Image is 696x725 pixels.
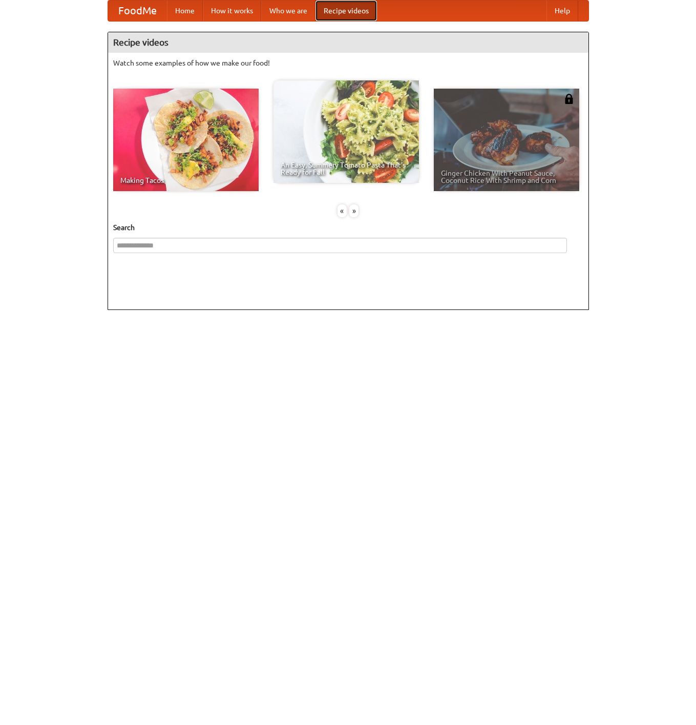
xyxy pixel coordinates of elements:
a: Recipe videos [315,1,377,21]
h4: Recipe videos [108,32,588,53]
a: Making Tacos [113,89,259,191]
h5: Search [113,222,583,233]
span: An Easy, Summery Tomato Pasta That's Ready for Fall [281,161,412,176]
img: 483408.png [564,94,574,104]
a: FoodMe [108,1,167,21]
span: Making Tacos [120,177,251,184]
a: Who we are [261,1,315,21]
a: Home [167,1,203,21]
a: Help [546,1,578,21]
a: An Easy, Summery Tomato Pasta That's Ready for Fall [273,80,419,183]
a: How it works [203,1,261,21]
div: » [349,204,358,217]
div: « [338,204,347,217]
p: Watch some examples of how we make our food! [113,58,583,68]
